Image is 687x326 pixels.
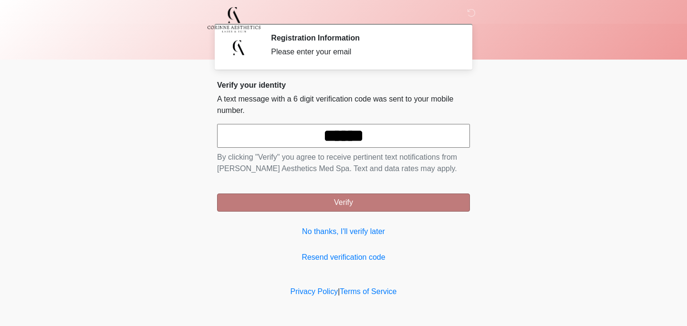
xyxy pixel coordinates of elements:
div: Please enter your email [271,46,456,58]
img: Corinne Aesthetics Med Spa Logo [208,7,260,32]
button: Verify [217,194,470,212]
a: Terms of Service [340,287,396,295]
a: | [338,287,340,295]
img: Agent Avatar [224,33,253,62]
a: Privacy Policy [291,287,338,295]
h2: Verify your identity [217,81,470,90]
p: A text message with a 6 digit verification code was sent to your mobile number. [217,93,470,116]
a: Resend verification code [217,252,470,263]
p: By clicking "Verify" you agree to receive pertinent text notifications from [PERSON_NAME] Aesthet... [217,152,470,174]
a: No thanks, I'll verify later [217,226,470,237]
